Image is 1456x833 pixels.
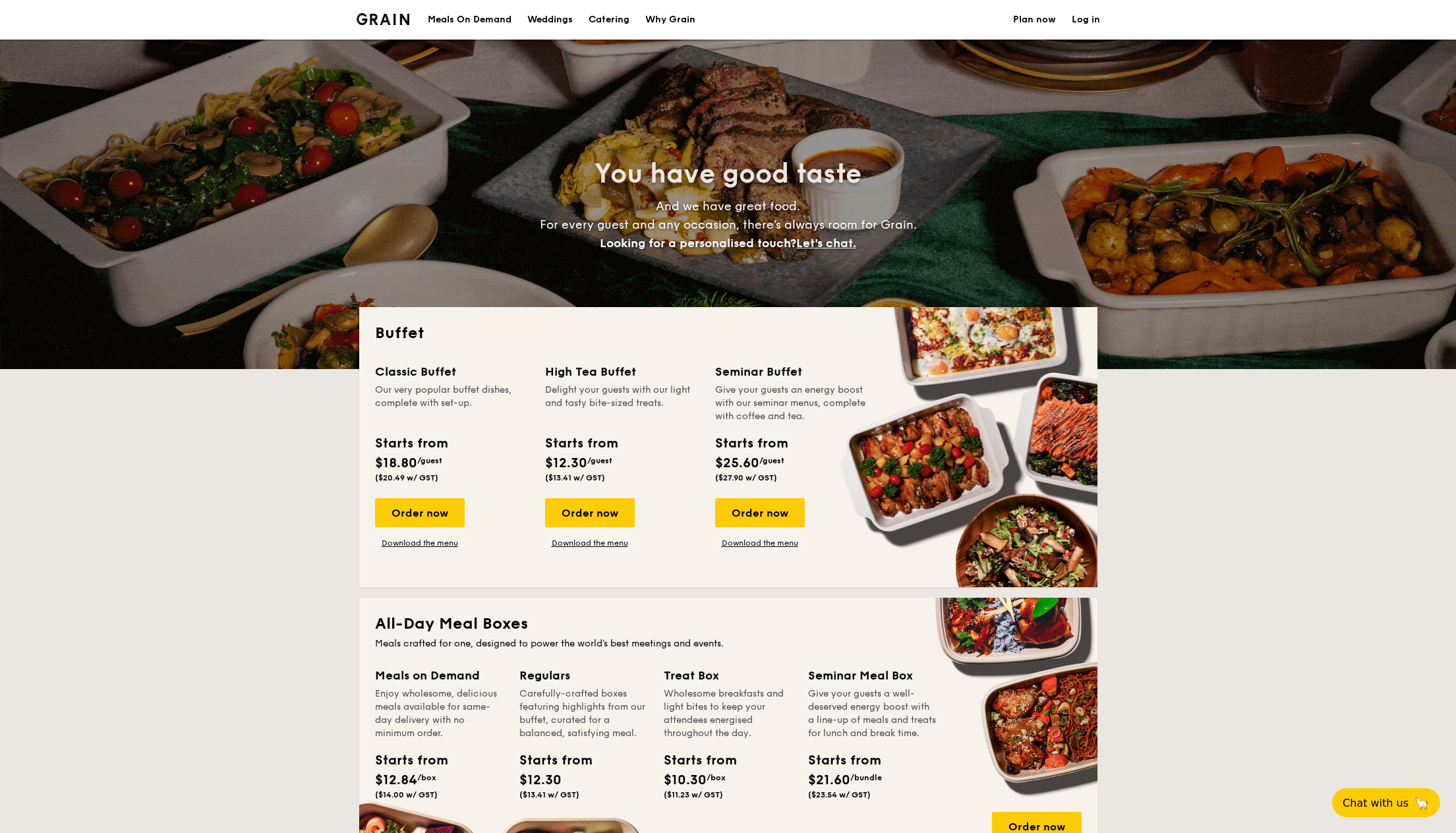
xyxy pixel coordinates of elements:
div: Starts from [519,751,579,770]
div: Starts from [808,751,867,770]
span: /box [707,773,726,782]
div: Starts from [375,434,447,453]
span: $12.30 [545,455,587,471]
button: Chat with us🦙 [1332,788,1440,817]
span: 🦙 [1414,795,1430,811]
div: Delight your guests with our light and tasty bite-sized treats. [545,384,699,423]
span: And we have great food. For every guest and any occasion, there’s always room for Grain. [540,199,917,250]
span: You have good taste [595,158,861,190]
span: /guest [417,456,442,465]
div: Wholesome breakfasts and light bites to keep your attendees energised throughout the day. [664,687,792,740]
h2: Buffet [375,323,1082,344]
span: /bundle [850,773,882,782]
div: Order now [715,498,805,527]
span: $18.80 [375,455,417,471]
div: Starts from [664,751,723,770]
span: $10.30 [664,772,707,788]
div: Regulars [519,666,648,685]
div: High Tea Buffet [545,362,699,381]
div: Starts from [375,751,434,770]
div: Treat Box [664,666,792,685]
div: Starts from [715,434,787,453]
div: Carefully-crafted boxes featuring highlights from our buffet, curated for a balanced, satisfying ... [519,687,648,740]
div: Seminar Buffet [715,362,869,381]
h2: All-Day Meal Boxes [375,614,1082,635]
div: Seminar Meal Box [808,666,937,685]
a: Download the menu [375,538,465,548]
div: Give your guests an energy boost with our seminar menus, complete with coffee and tea. [715,384,869,423]
div: Enjoy wholesome, delicious meals available for same-day delivery with no minimum order. [375,687,504,740]
div: Give your guests a well-deserved energy boost with a line-up of meals and treats for lunch and br... [808,687,937,740]
span: Let's chat. [796,236,856,250]
span: ($23.54 w/ GST) [808,790,871,799]
div: Starts from [545,434,617,453]
div: Our very popular buffet dishes, complete with set-up. [375,384,529,423]
span: ($13.41 w/ GST) [519,790,579,799]
span: Looking for a personalised touch? [600,236,796,250]
a: Download the menu [545,538,635,548]
span: /box [417,773,436,782]
span: ($13.41 w/ GST) [545,473,605,482]
span: ($14.00 w/ GST) [375,790,438,799]
div: Classic Buffet [375,362,529,381]
span: ($20.49 w/ GST) [375,473,438,482]
span: $21.60 [808,772,850,788]
a: Logotype [357,13,410,25]
span: $12.30 [519,772,562,788]
a: Download the menu [715,538,805,548]
div: Order now [375,498,465,527]
span: /guest [587,456,612,465]
span: ($11.23 w/ GST) [664,790,723,799]
div: Order now [545,498,635,527]
span: Chat with us [1343,797,1409,809]
span: $12.84 [375,772,417,788]
div: Meals on Demand [375,666,504,685]
span: ($27.90 w/ GST) [715,473,777,482]
img: Grain [357,13,410,25]
div: Meals crafted for one, designed to power the world's best meetings and events. [375,637,1082,650]
span: /guest [759,456,784,465]
span: $25.60 [715,455,759,471]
